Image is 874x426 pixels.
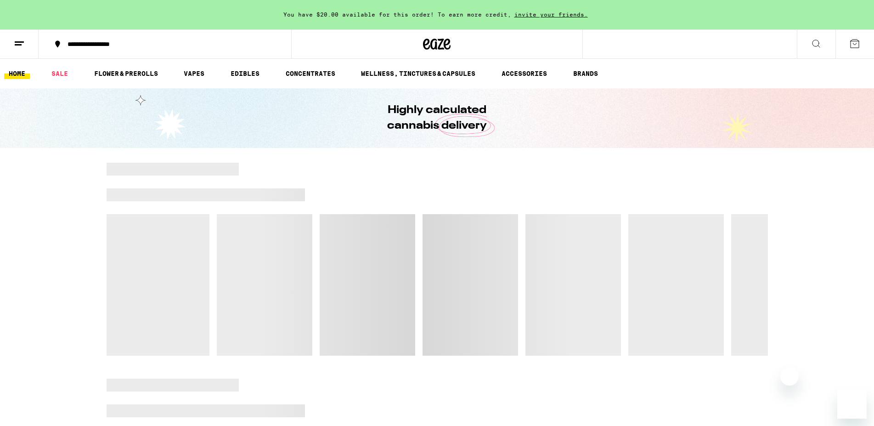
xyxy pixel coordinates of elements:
[511,11,591,17] span: invite your friends.
[47,68,73,79] a: SALE
[4,68,30,79] a: HOME
[780,367,799,386] iframe: Close message
[356,68,480,79] a: WELLNESS, TINCTURES & CAPSULES
[281,68,340,79] a: CONCENTRATES
[837,389,867,419] iframe: Button to launch messaging window
[90,68,163,79] a: FLOWER & PREROLLS
[226,68,264,79] a: EDIBLES
[283,11,511,17] span: You have $20.00 available for this order! To earn more credit,
[569,68,603,79] a: BRANDS
[361,102,513,134] h1: Highly calculated cannabis delivery
[497,68,552,79] a: ACCESSORIES
[179,68,209,79] a: VAPES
